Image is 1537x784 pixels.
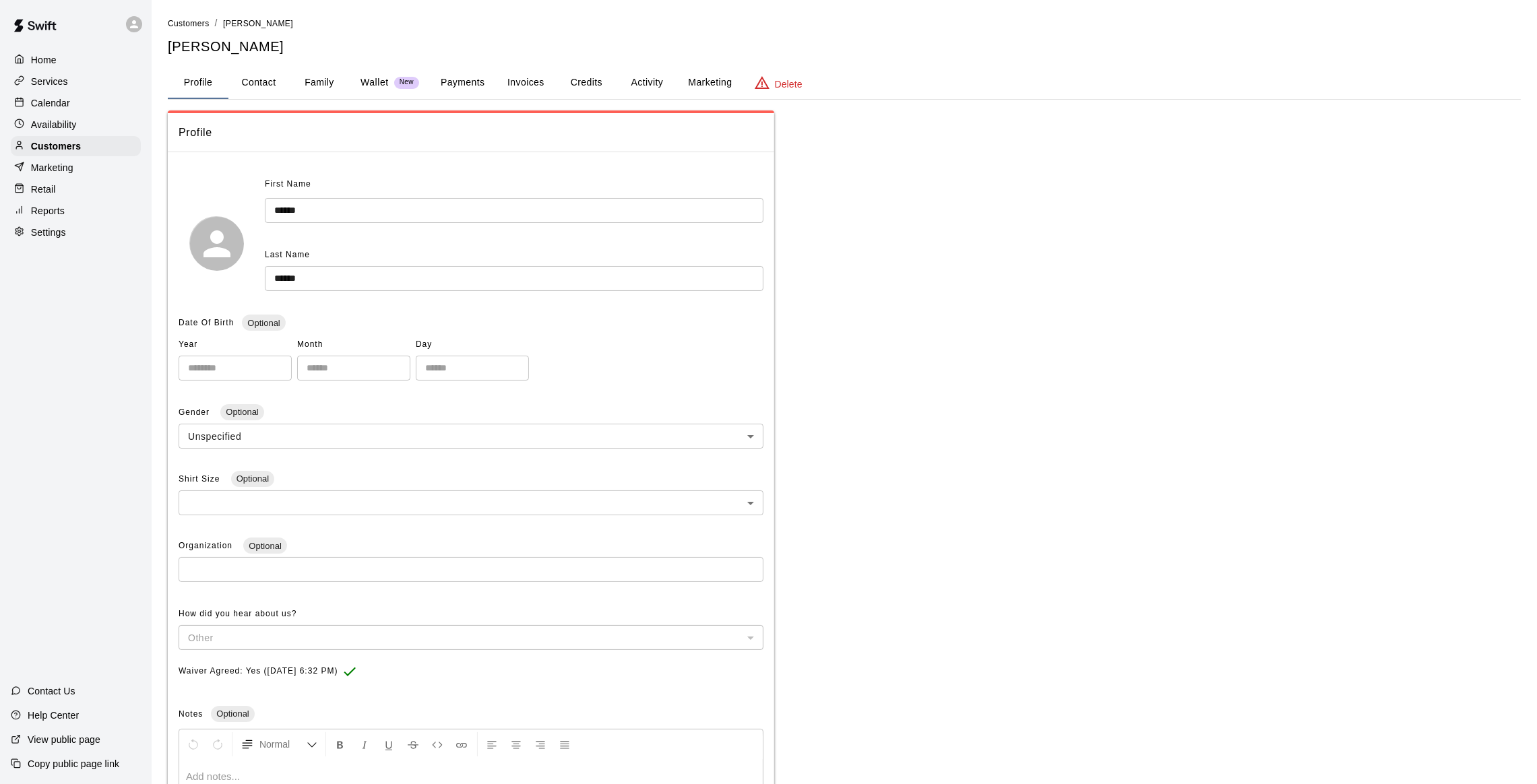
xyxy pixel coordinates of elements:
[11,93,141,113] a: Calendar
[211,709,254,719] span: Optional
[28,733,100,746] p: View public page
[31,161,73,174] p: Marketing
[168,19,210,28] span: Customers
[775,77,803,91] p: Delete
[168,67,1521,99] div: basic tabs example
[529,732,552,756] button: Right Align
[31,75,68,88] p: Services
[289,67,350,99] button: Family
[168,67,228,99] button: Profile
[426,732,449,756] button: Insert Code
[179,541,235,550] span: Organization
[168,38,1521,56] h5: [PERSON_NAME]
[228,67,289,99] button: Contact
[31,204,65,218] p: Reports
[182,732,205,756] button: Undo
[11,201,141,221] a: Reports
[179,625,763,650] div: Other
[11,222,141,242] a: Settings
[402,732,425,756] button: Format Strikethrough
[179,334,292,356] span: Year
[11,158,141,178] a: Marketing
[11,71,141,92] a: Services
[179,661,338,682] span: Waiver Agreed: Yes ([DATE] 6:32 PM)
[31,139,81,153] p: Customers
[353,732,376,756] button: Format Italics
[179,709,203,719] span: Notes
[31,226,66,239] p: Settings
[377,732,400,756] button: Format Underline
[617,67,677,99] button: Activity
[265,250,310,259] span: Last Name
[416,334,529,356] span: Day
[179,424,763,449] div: Unspecified
[206,732,229,756] button: Redo
[243,541,286,551] span: Optional
[360,75,389,90] p: Wallet
[480,732,503,756] button: Left Align
[329,732,352,756] button: Format Bold
[450,732,473,756] button: Insert Link
[259,738,307,751] span: Normal
[297,334,410,356] span: Month
[265,174,311,195] span: First Name
[11,115,141,135] a: Availability
[179,318,234,327] span: Date Of Birth
[394,78,419,87] span: New
[242,318,285,328] span: Optional
[11,179,141,199] a: Retail
[553,732,576,756] button: Justify Align
[677,67,743,99] button: Marketing
[179,609,296,618] span: How did you hear about us?
[556,67,617,99] button: Credits
[168,16,1521,31] nav: breadcrumb
[31,183,56,196] p: Retail
[430,67,495,99] button: Payments
[168,18,210,28] a: Customers
[31,96,70,110] p: Calendar
[179,407,212,417] span: Gender
[220,407,263,417] span: Optional
[179,124,763,141] span: Profile
[215,16,218,30] li: /
[505,732,528,756] button: Center Align
[28,709,79,722] p: Help Center
[179,474,223,484] span: Shirt Size
[231,473,274,484] span: Optional
[31,53,57,67] p: Home
[11,136,141,156] a: Customers
[31,118,77,131] p: Availability
[28,684,75,698] p: Contact Us
[495,67,556,99] button: Invoices
[11,50,141,70] a: Home
[28,757,119,771] p: Copy public page link
[235,732,323,756] button: Formatting Options
[223,19,293,28] span: [PERSON_NAME]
